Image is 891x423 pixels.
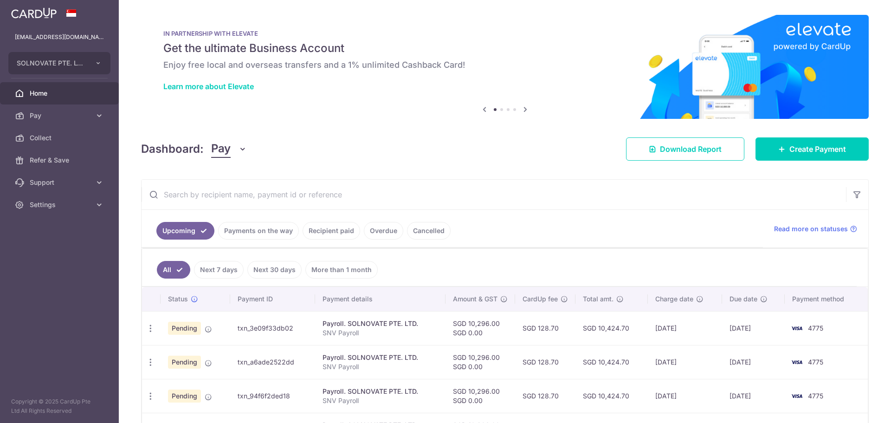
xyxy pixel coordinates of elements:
[163,59,846,71] h6: Enjoy free local and overseas transfers and a 1% unlimited Cashback Card!
[211,140,247,158] button: Pay
[230,345,315,379] td: txn_a6ade2522dd
[453,294,497,304] span: Amount & GST
[583,294,613,304] span: Total amt.
[30,133,91,143] span: Collect
[141,15,869,119] img: Renovation banner
[788,390,806,402] img: Bank Card
[230,311,315,345] td: txn_3e09f33db02
[303,222,360,240] a: Recipient paid
[168,390,201,403] span: Pending
[168,322,201,335] span: Pending
[323,387,438,396] div: Payroll. SOLNOVATE PTE. LTD.
[722,379,785,413] td: [DATE]
[730,294,757,304] span: Due date
[788,323,806,334] img: Bank Card
[515,345,575,379] td: SGD 128.70
[30,111,91,120] span: Pay
[407,222,451,240] a: Cancelled
[523,294,558,304] span: CardUp fee
[774,224,857,234] a: Read more on statuses
[626,137,744,161] a: Download Report
[15,33,104,42] p: [EMAIL_ADDRESS][DOMAIN_NAME]
[194,261,244,279] a: Next 7 days
[30,178,91,187] span: Support
[8,52,110,74] button: SOLNOVATE PTE. LTD.
[323,319,438,328] div: Payroll. SOLNOVATE PTE. LTD.
[648,379,723,413] td: [DATE]
[575,311,648,345] td: SGD 10,424.70
[660,143,722,155] span: Download Report
[445,345,515,379] td: SGD 10,296.00 SGD 0.00
[445,311,515,345] td: SGD 10,296.00 SGD 0.00
[30,200,91,209] span: Settings
[515,379,575,413] td: SGD 128.70
[11,7,57,19] img: CardUp
[315,287,445,311] th: Payment details
[655,294,693,304] span: Charge date
[323,353,438,362] div: Payroll. SOLNOVATE PTE. LTD.
[788,357,806,368] img: Bank Card
[168,294,188,304] span: Status
[230,379,315,413] td: txn_94f6f2ded18
[218,222,299,240] a: Payments on the way
[323,362,438,371] p: SNV Payroll
[30,89,91,98] span: Home
[163,82,254,91] a: Learn more about Elevate
[575,345,648,379] td: SGD 10,424.70
[30,156,91,165] span: Refer & Save
[157,261,190,279] a: All
[785,287,868,311] th: Payment method
[722,345,785,379] td: [DATE]
[364,222,403,240] a: Overdue
[17,59,85,68] span: SOLNOVATE PTE. LTD.
[247,261,302,279] a: Next 30 days
[774,224,848,234] span: Read more on statuses
[808,358,823,366] span: 4775
[163,30,846,37] p: IN PARTNERSHIP WITH ELEVATE
[515,311,575,345] td: SGD 128.70
[648,311,723,345] td: [DATE]
[323,396,438,405] p: SNV Payroll
[445,379,515,413] td: SGD 10,296.00 SGD 0.00
[305,261,378,279] a: More than 1 month
[211,140,231,158] span: Pay
[755,137,869,161] a: Create Payment
[789,143,846,155] span: Create Payment
[141,141,204,157] h4: Dashboard:
[142,180,846,209] input: Search by recipient name, payment id or reference
[163,41,846,56] h5: Get the ultimate Business Account
[808,392,823,400] span: 4775
[323,328,438,338] p: SNV Payroll
[156,222,214,240] a: Upcoming
[648,345,723,379] td: [DATE]
[722,311,785,345] td: [DATE]
[575,379,648,413] td: SGD 10,424.70
[230,287,315,311] th: Payment ID
[808,324,823,332] span: 4775
[168,356,201,369] span: Pending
